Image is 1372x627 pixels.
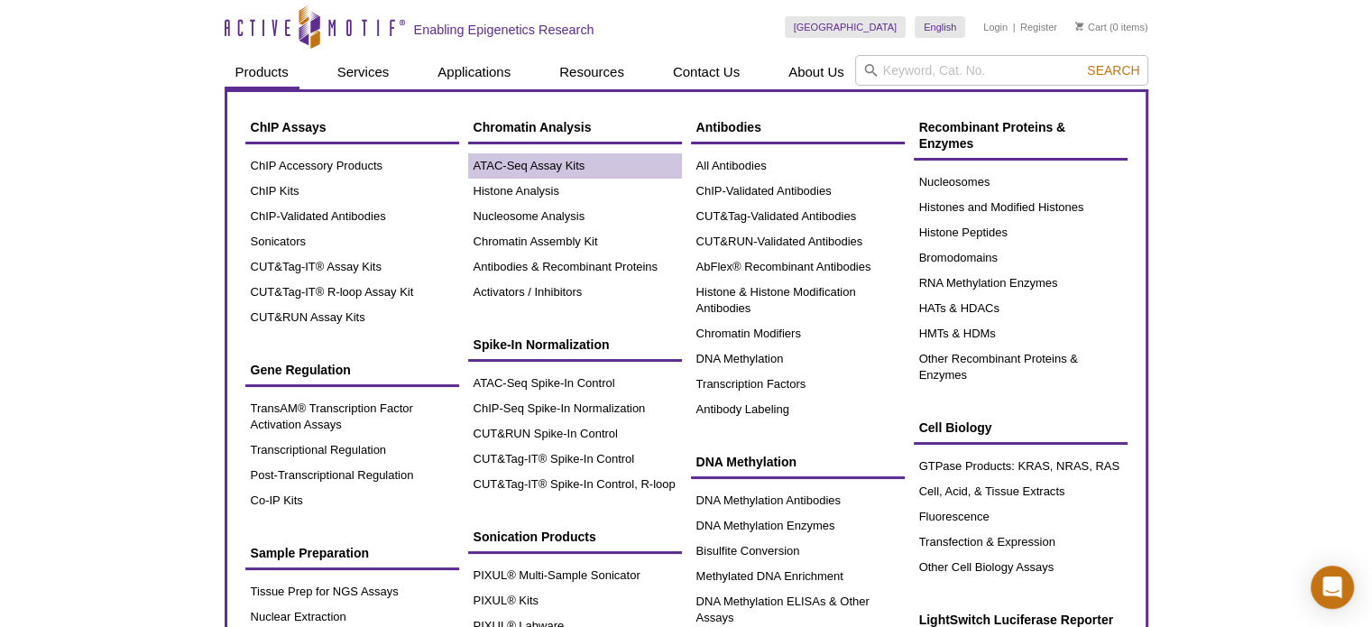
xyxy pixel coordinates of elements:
[245,110,459,144] a: ChIP Assays
[691,397,905,422] a: Antibody Labeling
[474,337,610,352] span: Spike-In Normalization
[251,546,370,560] span: Sample Preparation
[914,296,1128,321] a: HATs & HDACs
[914,220,1128,245] a: Histone Peptides
[696,455,796,469] span: DNA Methylation
[914,170,1128,195] a: Nucleosomes
[691,346,905,372] a: DNA Methylation
[1075,16,1148,38] li: (0 items)
[983,21,1008,33] a: Login
[468,110,682,144] a: Chromatin Analysis
[1075,21,1107,33] a: Cart
[245,463,459,488] a: Post-Transcriptional Regulation
[468,371,682,396] a: ATAC-Seq Spike-In Control
[245,579,459,604] a: Tissue Prep for NGS Assays
[914,195,1128,220] a: Histones and Modified Histones
[414,22,594,38] h2: Enabling Epigenetics Research
[914,410,1128,445] a: Cell Biology
[468,396,682,421] a: ChIP-Seq Spike-In Normalization
[691,321,905,346] a: Chromatin Modifiers
[327,55,401,89] a: Services
[691,153,905,179] a: All Antibodies
[691,564,905,589] a: Methylated DNA Enrichment
[914,479,1128,504] a: Cell, Acid, & Tissue Extracts
[691,488,905,513] a: DNA Methylation Antibodies
[1013,16,1016,38] li: |
[691,513,905,539] a: DNA Methylation Enzymes
[914,271,1128,296] a: RNA Methylation Enzymes
[691,179,905,204] a: ChIP-Validated Antibodies
[914,504,1128,530] a: Fluorescence
[468,520,682,554] a: Sonication Products
[691,445,905,479] a: DNA Methylation
[468,179,682,204] a: Histone Analysis
[474,120,592,134] span: Chromatin Analysis
[245,536,459,570] a: Sample Preparation
[696,120,761,134] span: Antibodies
[245,396,459,438] a: TransAM® Transcription Factor Activation Assays
[468,472,682,497] a: CUT&Tag-IT® Spike-In Control, R-loop
[427,55,521,89] a: Applications
[468,447,682,472] a: CUT&Tag-IT® Spike-In Control
[914,555,1128,580] a: Other Cell Biology Assays
[245,353,459,387] a: Gene Regulation
[245,254,459,280] a: CUT&Tag-IT® Assay Kits
[468,229,682,254] a: Chromatin Assembly Kit
[914,346,1128,388] a: Other Recombinant Proteins & Enzymes
[914,245,1128,271] a: Bromodomains
[251,120,327,134] span: ChIP Assays
[468,327,682,362] a: Spike-In Normalization
[914,321,1128,346] a: HMTs & HDMs
[468,563,682,588] a: PIXUL® Multi-Sample Sonicator
[691,229,905,254] a: CUT&RUN-Validated Antibodies
[225,55,299,89] a: Products
[914,110,1128,161] a: Recombinant Proteins & Enzymes
[691,280,905,321] a: Histone & Histone Modification Antibodies
[691,372,905,397] a: Transcription Factors
[245,229,459,254] a: Sonicators
[915,16,965,38] a: English
[245,438,459,463] a: Transcriptional Regulation
[914,530,1128,555] a: Transfection & Expression
[548,55,635,89] a: Resources
[245,305,459,330] a: CUT&RUN Assay Kits
[691,110,905,144] a: Antibodies
[468,421,682,447] a: CUT&RUN Spike-In Control
[855,55,1148,86] input: Keyword, Cat. No.
[474,530,596,544] span: Sonication Products
[919,120,1066,151] span: Recombinant Proteins & Enzymes
[1075,22,1083,31] img: Your Cart
[1311,566,1354,609] div: Open Intercom Messenger
[778,55,855,89] a: About Us
[1082,62,1145,78] button: Search
[468,280,682,305] a: Activators / Inhibitors
[919,420,992,435] span: Cell Biology
[691,539,905,564] a: Bisulfite Conversion
[245,179,459,204] a: ChIP Kits
[662,55,750,89] a: Contact Us
[245,280,459,305] a: CUT&Tag-IT® R-loop Assay Kit
[245,204,459,229] a: ChIP-Validated Antibodies
[468,204,682,229] a: Nucleosome Analysis
[1020,21,1057,33] a: Register
[245,488,459,513] a: Co-IP Kits
[468,588,682,613] a: PIXUL® Kits
[245,153,459,179] a: ChIP Accessory Products
[468,254,682,280] a: Antibodies & Recombinant Proteins
[251,363,351,377] span: Gene Regulation
[468,153,682,179] a: ATAC-Seq Assay Kits
[691,254,905,280] a: AbFlex® Recombinant Antibodies
[691,204,905,229] a: CUT&Tag-Validated Antibodies
[1087,63,1139,78] span: Search
[785,16,907,38] a: [GEOGRAPHIC_DATA]
[914,454,1128,479] a: GTPase Products: KRAS, NRAS, RAS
